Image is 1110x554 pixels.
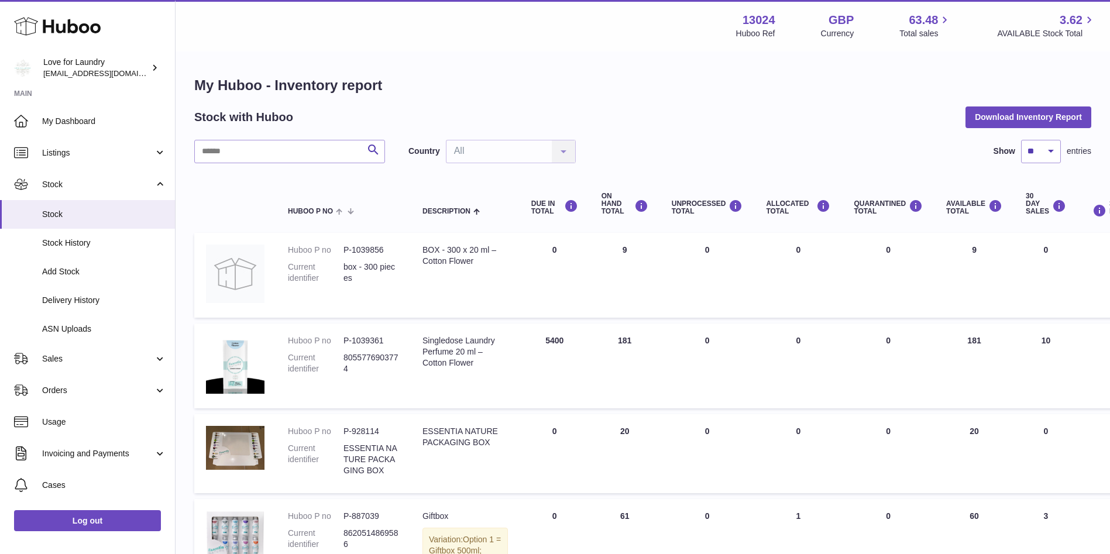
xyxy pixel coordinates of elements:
[1014,324,1078,408] td: 10
[754,233,842,318] td: 0
[343,352,399,374] dd: 8055776903774
[422,511,508,522] div: Giftbox
[343,511,399,522] dd: P-887039
[660,414,755,494] td: 0
[854,199,923,215] div: QUARANTINED Total
[886,426,891,436] span: 0
[288,335,343,346] dt: Huboo P no
[766,199,830,215] div: ALLOCATED Total
[1067,146,1091,157] span: entries
[909,12,938,28] span: 63.48
[14,59,32,77] img: info@loveforlaundry.co.uk
[42,238,166,249] span: Stock History
[829,12,854,28] strong: GBP
[821,28,854,39] div: Currency
[42,266,166,277] span: Add Stock
[886,245,891,254] span: 0
[288,426,343,437] dt: Huboo P no
[288,443,343,476] dt: Current identifier
[288,208,333,215] span: Huboo P no
[997,12,1096,39] a: 3.62 AVAILABLE Stock Total
[1014,414,1078,494] td: 0
[343,245,399,256] dd: P-1039856
[886,336,891,345] span: 0
[754,414,842,494] td: 0
[934,233,1014,318] td: 9
[42,295,166,306] span: Delivery History
[965,106,1091,128] button: Download Inventory Report
[408,146,440,157] label: Country
[194,109,293,125] h2: Stock with Huboo
[520,414,590,494] td: 0
[754,324,842,408] td: 0
[42,209,166,220] span: Stock
[288,352,343,374] dt: Current identifier
[520,324,590,408] td: 5400
[934,324,1014,408] td: 181
[42,324,166,335] span: ASN Uploads
[194,76,1091,95] h1: My Huboo - Inventory report
[899,28,951,39] span: Total sales
[288,511,343,522] dt: Huboo P no
[206,335,264,394] img: product image
[1026,192,1066,216] div: 30 DAY SALES
[343,426,399,437] dd: P-928114
[288,261,343,284] dt: Current identifier
[743,12,775,28] strong: 13024
[660,233,755,318] td: 0
[42,353,154,364] span: Sales
[422,208,470,215] span: Description
[520,233,590,318] td: 0
[660,324,755,408] td: 0
[1060,12,1082,28] span: 3.62
[42,448,154,459] span: Invoicing and Payments
[343,443,399,476] dd: ESSENTIA NATURE PACKAGING BOX
[343,335,399,346] dd: P-1039361
[899,12,951,39] a: 63.48 Total sales
[672,199,743,215] div: UNPROCESSED Total
[602,192,648,216] div: ON HAND Total
[590,414,660,494] td: 20
[946,199,1002,215] div: AVAILABLE Total
[43,68,172,78] span: [EMAIL_ADDRESS][DOMAIN_NAME]
[736,28,775,39] div: Huboo Ref
[422,426,508,448] div: ESSENTIA NATURE PACKAGING BOX
[531,199,578,215] div: DUE IN TOTAL
[42,417,166,428] span: Usage
[42,385,154,396] span: Orders
[1014,233,1078,318] td: 0
[422,245,508,267] div: BOX - 300 x 20 ml – Cotton Flower
[934,414,1014,494] td: 20
[343,528,399,550] dd: 8620514869586
[206,426,264,470] img: product image
[422,335,508,369] div: Singledose Laundry Perfume 20 ml – Cotton Flower
[288,245,343,256] dt: Huboo P no
[42,147,154,159] span: Listings
[994,146,1015,157] label: Show
[43,57,149,79] div: Love for Laundry
[886,511,891,521] span: 0
[14,510,161,531] a: Log out
[42,480,166,491] span: Cases
[42,179,154,190] span: Stock
[206,245,264,303] img: product image
[42,116,166,127] span: My Dashboard
[590,324,660,408] td: 181
[288,528,343,550] dt: Current identifier
[343,261,399,284] dd: box - 300 pieces
[997,28,1096,39] span: AVAILABLE Stock Total
[590,233,660,318] td: 9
